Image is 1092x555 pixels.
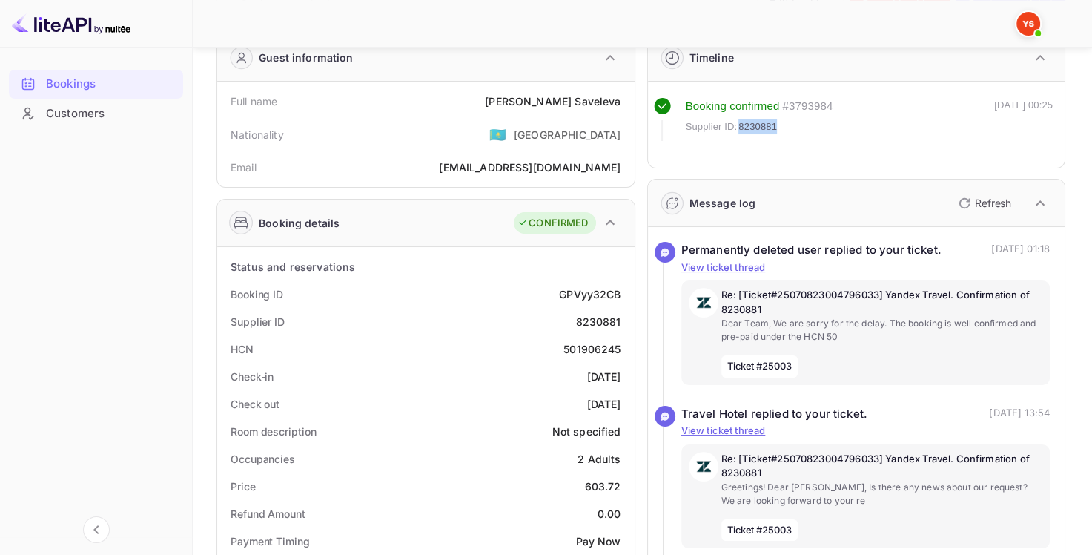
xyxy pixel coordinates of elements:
span: 8230881 [738,119,777,134]
div: 603.72 [585,479,621,494]
div: Check-in [231,369,274,384]
div: 501906245 [563,341,621,357]
div: 2 Adults [578,451,621,467]
span: Ticket #25003 [721,355,798,378]
div: Not specified [552,424,621,439]
div: Bookings [46,76,176,93]
div: CONFIRMED [517,216,588,231]
p: Re: [Ticket#25070823004796033] Yandex Travel. Confirmation of 8230881 [721,452,1043,481]
img: Yandex Support [1016,12,1040,36]
div: Guest information [259,50,354,65]
div: Nationality [231,127,284,142]
div: [PERSON_NAME] Saveleva [485,93,621,109]
button: Collapse navigation [83,516,110,543]
div: Pay Now [575,533,621,549]
div: Booking confirmed [686,98,780,115]
p: Dear Team, We are sorry for the delay. The booking is well confirmed and pre-paid under the HCN 50 [721,317,1043,344]
img: AwvSTEc2VUhQAAAAAElFTkSuQmCC [689,452,718,482]
p: View ticket thread [681,424,1050,439]
div: [EMAIL_ADDRESS][DOMAIN_NAME] [439,160,621,175]
div: # 3793984 [782,98,833,115]
p: Greetings! Dear [PERSON_NAME], Is there any news about our request? We are looking forward to you... [721,481,1043,508]
div: Check out [231,396,279,412]
div: 0.00 [598,506,621,522]
div: Customers [9,99,183,128]
div: Payment Timing [231,533,310,549]
p: [DATE] 01:18 [991,242,1050,259]
span: Ticket #25003 [721,519,798,542]
div: [GEOGRAPHIC_DATA] [514,127,621,142]
div: Status and reservations [231,259,355,275]
img: AwvSTEc2VUhQAAAAAElFTkSuQmCC [689,288,718,318]
div: Bookings [9,70,183,99]
p: Re: [Ticket#25070823004796033] Yandex Travel. Confirmation of 8230881 [721,288,1043,317]
div: Permanently deleted user replied to your ticket. [681,242,942,259]
div: Booking details [259,215,340,231]
div: Customers [46,105,176,122]
img: LiteAPI logo [12,12,130,36]
button: Refresh [950,191,1017,215]
div: GPVyy32CB [559,286,621,302]
div: Email [231,160,257,175]
p: Refresh [975,195,1011,211]
div: Occupancies [231,451,295,467]
div: 8230881 [575,314,621,329]
div: [DATE] [587,396,621,412]
div: [DATE] [587,369,621,384]
div: Room description [231,424,316,439]
div: Price [231,479,256,494]
a: Bookings [9,70,183,97]
a: Customers [9,99,183,127]
div: Booking ID [231,286,283,302]
div: Full name [231,93,277,109]
div: Travel Hotel replied to your ticket. [681,406,867,423]
div: Timeline [689,50,734,65]
p: [DATE] 13:54 [989,406,1050,423]
span: Supplier ID: [686,119,738,134]
div: [DATE] 00:25 [994,98,1053,141]
div: HCN [231,341,254,357]
div: Supplier ID [231,314,285,329]
span: United States [489,121,506,148]
div: Refund Amount [231,506,305,522]
div: Message log [689,195,756,211]
p: View ticket thread [681,260,1050,275]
